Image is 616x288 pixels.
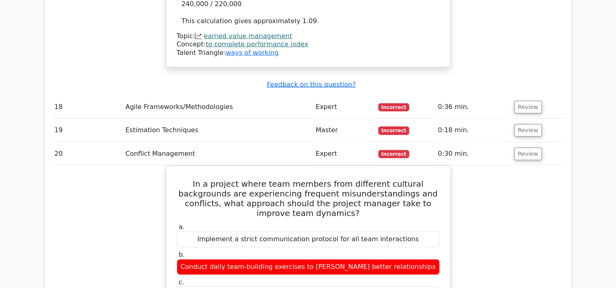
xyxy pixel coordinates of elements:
td: Conflict Management [122,142,312,166]
td: 20 [51,142,122,166]
td: 0:30 min. [434,142,511,166]
td: Expert [312,96,375,119]
span: Incorrect [378,127,410,135]
td: 0:18 min. [434,119,511,142]
a: to complete performance index [206,40,308,48]
td: Estimation Techniques [122,119,312,142]
div: Concept: [177,40,440,49]
button: Review [514,148,542,160]
span: a. [179,223,185,231]
div: Implement a strict communication protocol for all team interactions [177,231,440,247]
button: Review [514,101,542,113]
span: Incorrect [378,150,410,158]
td: 19 [51,119,122,142]
div: Topic: [177,32,440,41]
td: 0:36 min. [434,96,511,119]
h5: In a project where team members from different cultural backgrounds are experiencing frequent mis... [176,179,441,218]
a: earned value management [204,32,292,40]
div: Talent Triangle: [177,32,440,57]
a: ways of working [226,49,278,57]
button: Review [514,124,542,137]
td: Agile Frameworks/Methodologies [122,96,312,119]
span: c. [179,278,184,286]
td: 18 [51,96,122,119]
a: Feedback on this question? [267,81,355,88]
span: Incorrect [378,103,410,111]
div: Conduct daily team-building exercises to [PERSON_NAME] better relationships [177,259,440,275]
td: Master [312,119,375,142]
span: b. [179,251,185,258]
td: Expert [312,142,375,166]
